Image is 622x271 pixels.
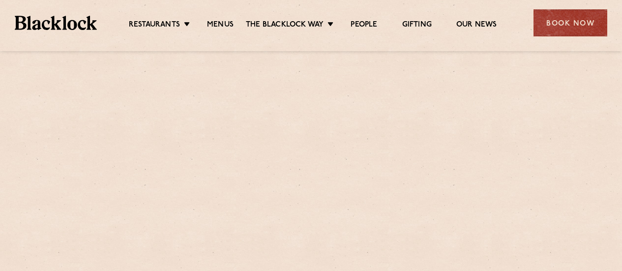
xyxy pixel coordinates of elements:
[207,20,234,31] a: Menus
[129,20,180,31] a: Restaurants
[456,20,497,31] a: Our News
[15,16,97,30] img: BL_Textured_Logo-footer-cropped.svg
[246,20,324,31] a: The Blacklock Way
[402,20,432,31] a: Gifting
[533,9,607,36] div: Book Now
[351,20,377,31] a: People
